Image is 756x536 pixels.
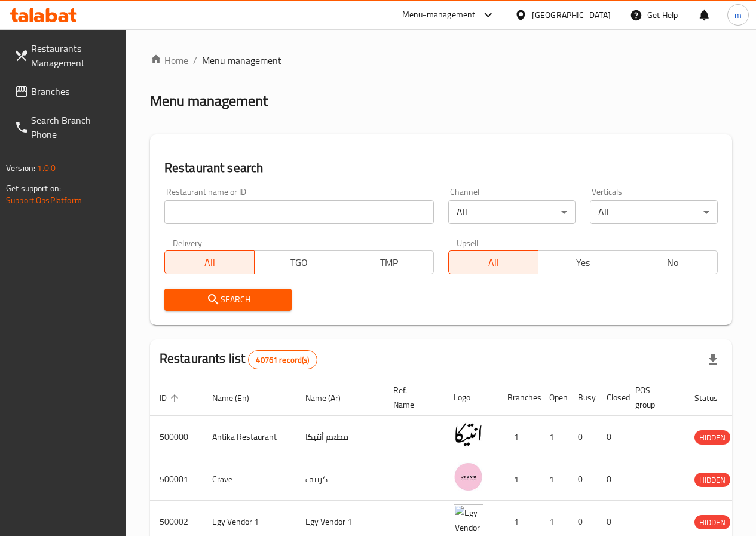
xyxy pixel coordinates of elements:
[203,458,296,501] td: Crave
[5,77,126,106] a: Branches
[694,473,730,487] span: HIDDEN
[212,391,265,405] span: Name (En)
[344,250,434,274] button: TMP
[5,34,126,77] a: Restaurants Management
[37,160,56,176] span: 1.0.0
[454,419,483,449] img: Antika Restaurant
[31,41,117,70] span: Restaurants Management
[31,84,117,99] span: Branches
[31,113,117,142] span: Search Branch Phone
[248,350,317,369] div: Total records count
[597,379,626,416] th: Closed
[402,8,476,22] div: Menu-management
[454,254,534,271] span: All
[538,250,628,274] button: Yes
[6,180,61,196] span: Get support on:
[694,431,730,445] span: HIDDEN
[6,192,82,208] a: Support.OpsPlatform
[164,159,718,177] h2: Restaurant search
[540,458,568,501] td: 1
[448,200,576,224] div: All
[164,289,292,311] button: Search
[498,416,540,458] td: 1
[203,416,296,458] td: Antika Restaurant
[635,383,671,412] span: POS group
[590,200,718,224] div: All
[694,430,730,445] div: HIDDEN
[254,250,344,274] button: TGO
[628,250,718,274] button: No
[532,8,611,22] div: [GEOGRAPHIC_DATA]
[568,416,597,458] td: 0
[160,391,182,405] span: ID
[568,379,597,416] th: Busy
[734,8,742,22] span: m
[173,238,203,247] label: Delivery
[597,458,626,501] td: 0
[150,91,268,111] h2: Menu management
[349,254,429,271] span: TMP
[633,254,713,271] span: No
[193,53,197,68] li: /
[296,416,384,458] td: مطعم أنتيكا
[305,391,356,405] span: Name (Ar)
[454,462,483,492] img: Crave
[164,200,434,224] input: Search for restaurant name or ID..
[540,379,568,416] th: Open
[150,53,732,68] nav: breadcrumb
[259,254,339,271] span: TGO
[393,383,430,412] span: Ref. Name
[699,345,727,374] div: Export file
[457,238,479,247] label: Upsell
[249,354,316,366] span: 40761 record(s)
[150,458,203,501] td: 500001
[498,458,540,501] td: 1
[597,416,626,458] td: 0
[170,254,250,271] span: All
[694,515,730,529] div: HIDDEN
[202,53,281,68] span: Menu management
[568,458,597,501] td: 0
[694,391,733,405] span: Status
[448,250,538,274] button: All
[540,416,568,458] td: 1
[6,160,35,176] span: Version:
[164,250,255,274] button: All
[150,53,188,68] a: Home
[150,416,203,458] td: 500000
[498,379,540,416] th: Branches
[160,350,317,369] h2: Restaurants list
[296,458,384,501] td: كرييف
[5,106,126,149] a: Search Branch Phone
[444,379,498,416] th: Logo
[694,516,730,529] span: HIDDEN
[543,254,623,271] span: Yes
[174,292,283,307] span: Search
[454,504,483,534] img: Egy Vendor 1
